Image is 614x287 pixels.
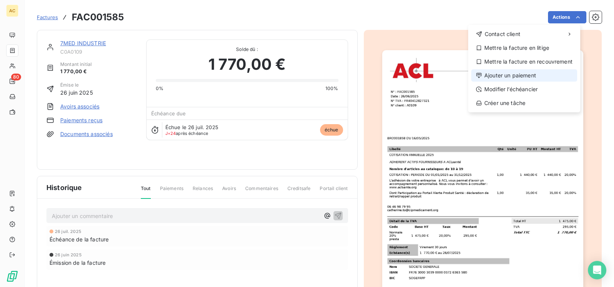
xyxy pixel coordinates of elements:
div: Mettre la facture en litige [471,42,577,54]
span: Contact client [485,30,520,38]
div: Mettre la facture en recouvrement [471,56,577,68]
div: Créer une tâche [471,97,577,109]
div: Actions [468,25,580,112]
div: Modifier l’échéancier [471,83,577,95]
div: Ajouter un paiement [471,69,577,82]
